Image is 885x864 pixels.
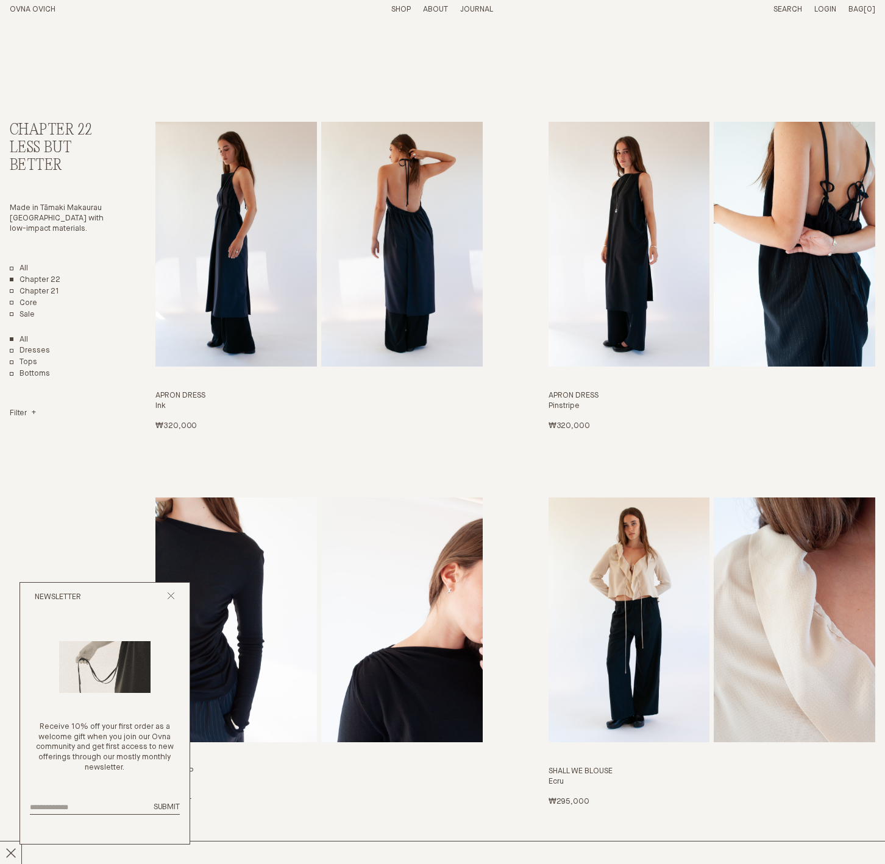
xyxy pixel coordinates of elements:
a: Apron Dress [155,122,482,432]
a: Chapter 21 [10,287,59,297]
a: Login [814,5,836,13]
img: Shall We Blouse [549,497,710,742]
h3: Less But Better [10,139,110,175]
p: ₩320,000 [549,421,590,432]
h2: Newsletter [35,592,81,603]
a: All [10,264,28,274]
a: Home [10,5,55,13]
a: Search [773,5,802,13]
p: Receive 10% off your first order as a welcome gift when you join our Ovna community and get first... [30,722,180,773]
img: Umar Top [155,497,317,742]
p: ₩320,000 [155,421,197,432]
a: Tops [10,357,37,368]
a: Shall We Blouse [549,497,875,807]
a: Apron Dress [549,122,875,432]
h3: Umar Top [155,767,482,777]
a: Core [10,298,37,309]
a: Dresses [10,346,50,356]
h4: Ink [155,401,482,412]
button: Submit [154,803,180,813]
h4: Ecru [549,777,875,787]
a: Sale [10,310,35,320]
span: Bag [848,5,864,13]
a: Umar Top [155,497,482,807]
h2: Chapter 22 [10,122,110,139]
a: Shop [391,5,411,13]
a: Bottoms [10,369,50,379]
a: Show All [10,335,28,345]
p: ₩295,000 [549,797,589,807]
button: Close popup [167,592,175,603]
span: [0] [864,5,875,13]
h4: Pinstripe [549,401,875,412]
summary: About [423,5,448,15]
img: Apron Dress [549,122,710,367]
img: Apron Dress [155,122,317,367]
p: Made in Tāmaki Makaurau [GEOGRAPHIC_DATA] with low-impact materials. [10,203,110,234]
h3: Shall We Blouse [549,767,875,777]
h3: Apron Dress [155,391,482,401]
summary: Filter [10,409,36,419]
h3: Apron Dress [549,391,875,401]
a: Chapter 22 [10,275,60,286]
span: Submit [154,803,180,811]
h4: Onyx [155,777,482,787]
a: Journal [460,5,493,13]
